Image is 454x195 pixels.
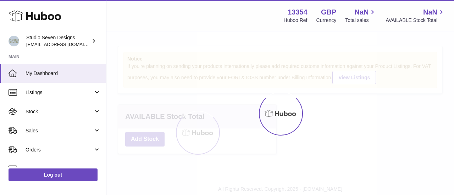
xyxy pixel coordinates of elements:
[288,7,308,17] strong: 13354
[354,7,369,17] span: NaN
[345,7,377,24] a: NaN Total sales
[26,34,90,48] div: Studio Seven Designs
[26,108,93,115] span: Stock
[345,17,377,24] span: Total sales
[423,7,437,17] span: NaN
[321,7,336,17] strong: GBP
[26,41,104,47] span: [EMAIL_ADDRESS][DOMAIN_NAME]
[386,17,445,24] span: AVAILABLE Stock Total
[26,166,101,172] span: Usage
[26,89,93,96] span: Listings
[386,7,445,24] a: NaN AVAILABLE Stock Total
[26,70,101,77] span: My Dashboard
[284,17,308,24] div: Huboo Ref
[26,147,93,153] span: Orders
[9,36,19,46] img: internalAdmin-13354@internal.huboo.com
[316,17,337,24] div: Currency
[26,127,93,134] span: Sales
[9,168,98,181] a: Log out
